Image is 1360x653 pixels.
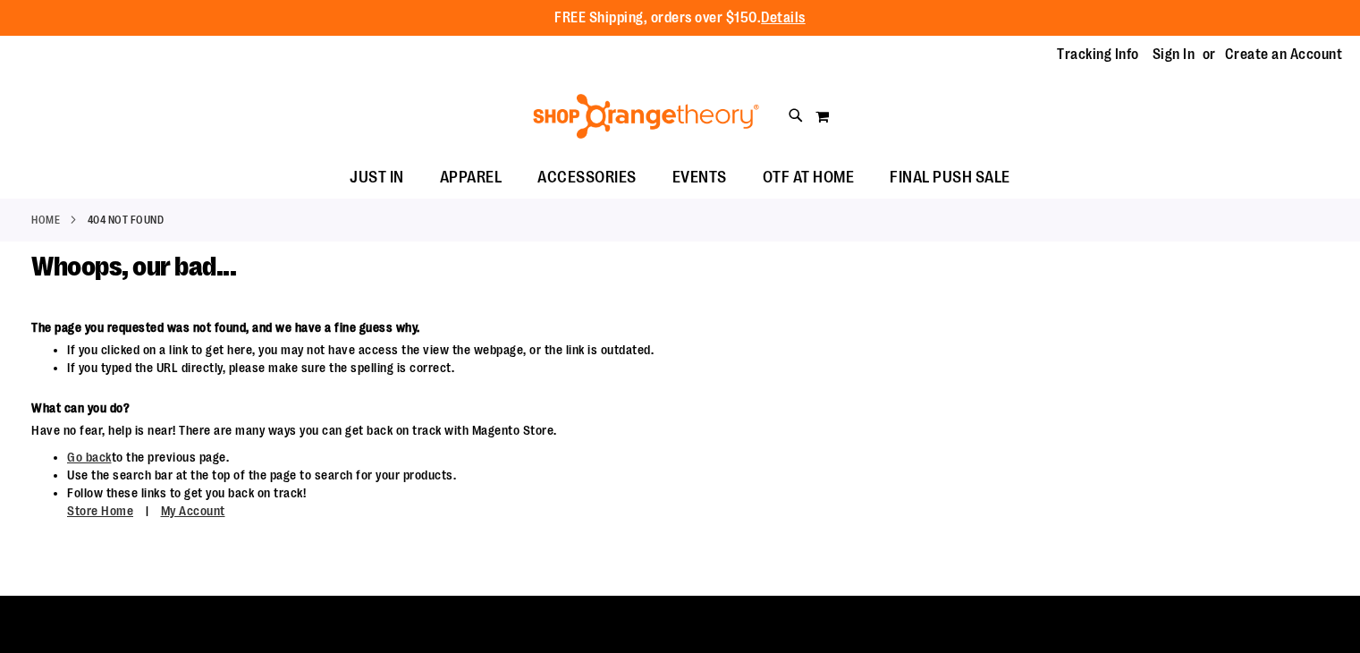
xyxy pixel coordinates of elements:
[554,8,806,29] p: FREE Shipping, orders over $150.
[161,504,225,518] a: My Account
[1057,45,1139,64] a: Tracking Info
[137,496,158,527] span: |
[890,157,1010,198] span: FINAL PUSH SALE
[31,212,60,228] a: Home
[537,157,637,198] span: ACCESSORIES
[761,10,806,26] a: Details
[350,157,404,198] span: JUST IN
[332,157,422,199] a: JUST IN
[763,157,855,198] span: OTF AT HOME
[67,484,1059,521] li: Follow these links to get you back on track!
[67,504,133,518] a: Store Home
[67,450,112,464] a: Go back
[745,157,873,199] a: OTF AT HOME
[31,421,1059,439] dd: Have no fear, help is near! There are many ways you can get back on track with Magento Store.
[655,157,745,199] a: EVENTS
[31,399,1059,417] dt: What can you do?
[1225,45,1343,64] a: Create an Account
[440,157,503,198] span: APPAREL
[1153,45,1195,64] a: Sign In
[872,157,1028,199] a: FINAL PUSH SALE
[31,251,236,282] span: Whoops, our bad...
[67,359,1059,377] li: If you typed the URL directly, please make sure the spelling is correct.
[67,448,1059,466] li: to the previous page.
[672,157,727,198] span: EVENTS
[422,157,520,199] a: APPAREL
[520,157,655,199] a: ACCESSORIES
[530,94,762,139] img: Shop Orangetheory
[67,466,1059,484] li: Use the search bar at the top of the page to search for your products.
[88,212,165,228] strong: 404 Not Found
[67,341,1059,359] li: If you clicked on a link to get here, you may not have access the view the webpage, or the link i...
[31,318,1059,336] dt: The page you requested was not found, and we have a fine guess why.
